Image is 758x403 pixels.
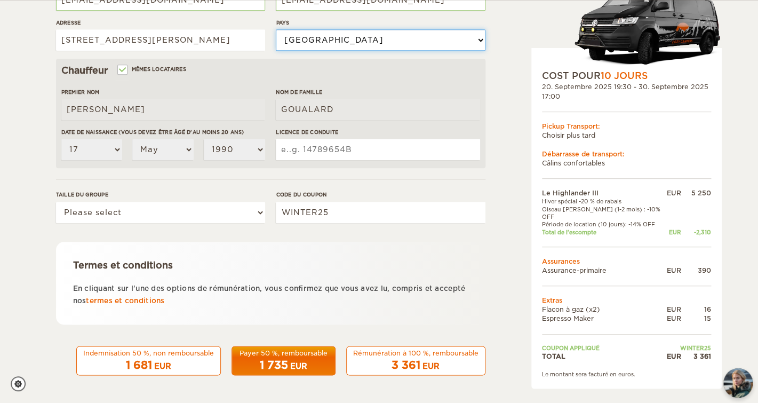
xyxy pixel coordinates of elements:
div: -2,310 [681,228,711,235]
input: Mêmes locataires [118,67,125,74]
div: EUR [667,266,681,275]
div: EUR [290,361,307,372]
div: Pickup Transport: [542,122,711,131]
div: Chauffeur [61,64,480,77]
p: En cliquant sur l'une des options de rémunération, vous confirmez que vous avez lu, compris et ac... [73,282,468,307]
div: EUR [667,228,681,235]
span: 1 735 [260,359,288,372]
td: Hiver spécial -20 % de rabais [542,197,667,205]
input: e..g. Rue, ville, code postal [56,29,265,51]
a: Paramètres des cookies [11,376,33,391]
label: Premier nom [61,88,265,96]
label: Pays [276,19,485,27]
td: Total de l'escompte [542,228,667,235]
td: Oiseau [PERSON_NAME] (1-2 mois) : -10% OFF [542,206,667,221]
div: Termes et conditions [73,259,468,272]
div: 5 250 [681,188,711,197]
button: Rémunération à 100 %, remboursable 3 361 EUR [346,346,485,376]
button: Indemnisation 50 %, non remboursable 1 681 EUR [76,346,221,376]
img: Freyja à Cozy Campers [723,368,753,398]
td: Espresso Maker [542,314,667,323]
span: 10 jours [601,70,648,81]
td: Assurance-primaire [542,266,667,275]
td: Période de location (10 jours): -14% OFF [542,220,667,228]
div: EUR [422,361,440,372]
label: Date de naissance (Vous devez être âgé d'au moins 20 ans) [61,128,265,136]
div: EUR [154,361,171,372]
div: Débarrasse de transport: [542,149,711,159]
div: Payer 50 %, remboursable [238,349,329,358]
div: 16 [681,305,711,314]
td: Flacon à gaz (x2) [542,305,667,314]
label: Adresse [56,19,265,27]
td: Câlins confortables [542,159,711,168]
a: termes et conditions [86,297,164,305]
input: e..g. William [61,99,265,120]
div: COST POUR [542,69,711,82]
input: e..g. Smith [276,99,480,120]
div: 390 [681,266,711,275]
td: WINTER25 [667,344,711,351]
td: Extras [542,296,711,305]
td: Le Highlander III [542,188,667,197]
div: EUR [667,188,681,197]
td: Choisir plus tard [542,131,711,140]
label: Mêmes locataires [118,64,186,74]
div: EUR [667,314,681,323]
div: 3 361 [681,352,711,361]
div: 15 [681,314,711,323]
label: Code du coupon [276,191,485,199]
label: Taille du groupe [56,191,265,199]
div: Rémunération à 100 %, remboursable [353,349,478,358]
label: Nom de famille [276,88,480,96]
div: EUR [667,352,681,361]
span: 3 361 [392,359,420,372]
div: Le montant sera facturé en euros. [542,370,711,378]
button: Payer 50 %, remboursable 1 735 EUR [232,346,336,376]
td: TOTAL [542,352,667,361]
td: Coupon appliqué [542,344,667,351]
button: bouton de discussion [723,368,753,398]
td: Assurances [542,257,711,266]
input: e..g. 14789654B [276,139,480,160]
div: 20. Septembre 2025 19:30 - 30. Septembre 2025 17:00 [542,82,711,100]
div: EUR [667,305,681,314]
label: Licence de conduite [276,128,480,136]
div: Indemnisation 50 %, non remboursable [83,349,214,358]
span: 1 681 [126,359,152,372]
